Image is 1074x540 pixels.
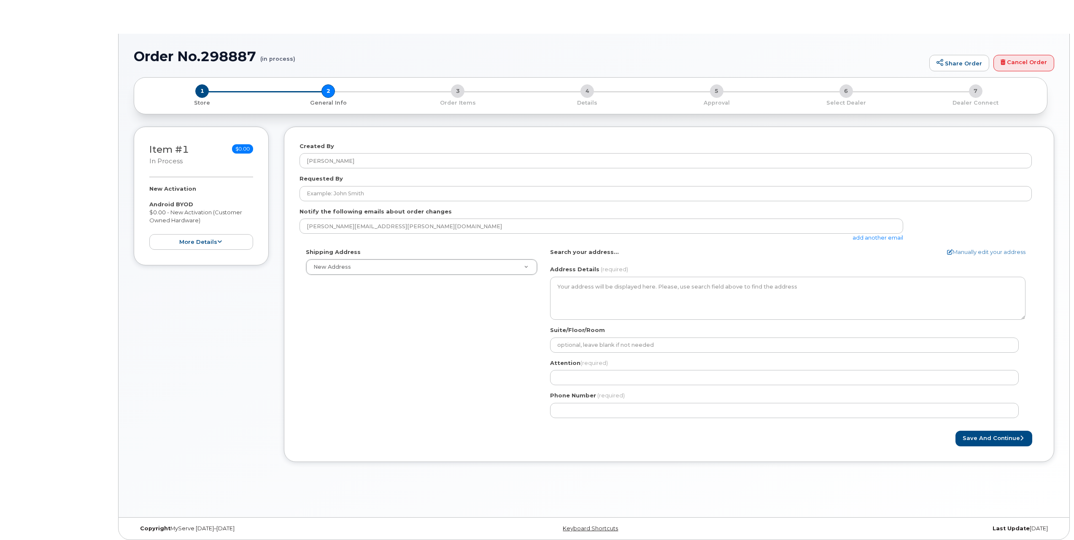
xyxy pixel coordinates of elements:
label: Created By [300,142,334,150]
label: Suite/Floor/Room [550,326,605,334]
div: $0.00 - New Activation (Customer Owned Hardware) [149,185,253,250]
a: Cancel Order [993,55,1054,72]
span: (required) [601,266,628,273]
small: (in process) [260,49,295,62]
span: (required) [597,392,625,399]
strong: Last Update [993,525,1030,532]
label: Shipping Address [306,248,361,256]
div: [DATE] [747,525,1054,532]
input: optional, leave blank if not needed [550,337,1019,353]
label: Notify the following emails about order changes [300,208,452,216]
label: Requested By [300,175,343,183]
a: add another email [853,234,903,241]
label: Search your address... [550,248,619,256]
strong: New Activation [149,185,196,192]
label: Phone Number [550,391,596,400]
button: more details [149,234,253,250]
h1: Order No.298887 [134,49,925,64]
label: Attention [550,359,608,367]
p: Store [144,99,260,107]
input: Example: john@appleseed.com [300,219,903,234]
h3: Item #1 [149,144,189,166]
strong: Copyright [140,525,170,532]
span: 1 [195,84,209,98]
a: 1 Store [141,98,264,107]
label: Address Details [550,265,599,273]
a: Share Order [929,55,989,72]
a: Manually edit your address [947,248,1025,256]
a: Keyboard Shortcuts [563,525,618,532]
div: MyServe [DATE]–[DATE] [134,525,440,532]
span: (required) [580,359,608,366]
small: in process [149,157,183,165]
input: Example: John Smith [300,186,1032,201]
span: New Address [313,264,351,270]
strong: Android BYOD [149,201,193,208]
a: New Address [306,259,537,275]
span: $0.00 [232,144,253,154]
button: Save and Continue [955,431,1032,446]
